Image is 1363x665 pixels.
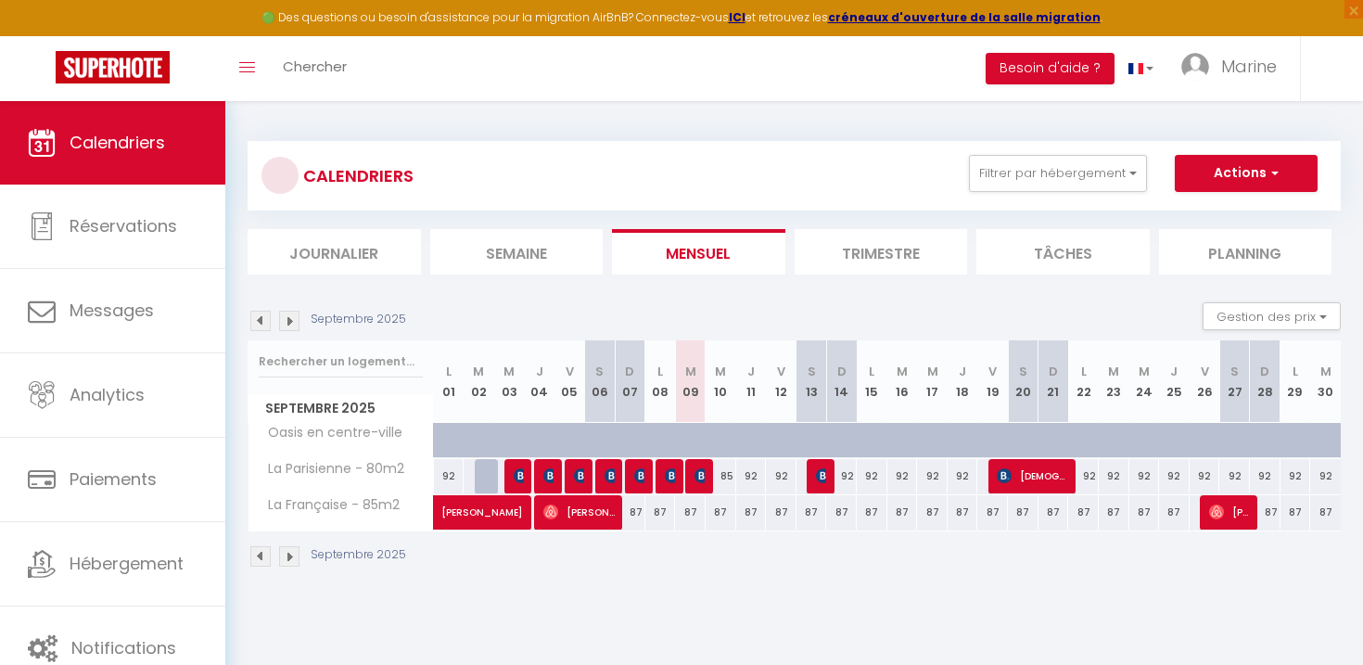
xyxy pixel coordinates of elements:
[1099,459,1129,493] div: 92
[1293,363,1298,380] abbr: L
[1129,459,1160,493] div: 92
[1049,363,1058,380] abbr: D
[615,495,645,530] div: 87
[977,495,1008,530] div: 87
[1099,340,1129,423] th: 23
[657,363,663,380] abbr: L
[1221,55,1277,78] span: Marine
[70,299,154,322] span: Messages
[615,340,645,423] th: 07
[524,340,554,423] th: 04
[536,363,543,380] abbr: J
[311,311,406,328] p: Septembre 2025
[446,363,452,380] abbr: L
[766,495,796,530] div: 87
[1250,459,1280,493] div: 92
[706,459,736,493] div: 85
[959,363,966,380] abbr: J
[857,340,887,423] th: 15
[976,229,1150,275] li: Tâches
[1190,459,1220,493] div: 92
[736,340,767,423] th: 11
[1280,459,1311,493] div: 92
[70,214,177,237] span: Réservations
[796,495,827,530] div: 87
[259,345,423,378] input: Rechercher un logement...
[948,495,978,530] div: 87
[612,229,785,275] li: Mensuel
[1310,340,1341,423] th: 30
[1250,340,1280,423] th: 28
[248,395,433,422] span: Septembre 2025
[887,495,918,530] div: 87
[503,363,515,380] abbr: M
[826,459,857,493] div: 92
[766,340,796,423] th: 12
[554,340,585,423] th: 05
[675,340,706,423] th: 09
[1280,495,1311,530] div: 87
[869,363,874,380] abbr: L
[736,495,767,530] div: 87
[1159,229,1332,275] li: Planning
[585,340,616,423] th: 06
[897,363,908,380] abbr: M
[706,495,736,530] div: 87
[645,495,676,530] div: 87
[1230,363,1239,380] abbr: S
[71,636,176,659] span: Notifications
[70,131,165,154] span: Calendriers
[1099,495,1129,530] div: 87
[1008,495,1038,530] div: 87
[1139,363,1150,380] abbr: M
[1068,459,1099,493] div: 92
[464,340,494,423] th: 02
[299,155,414,197] h3: CALENDRIERS
[1310,495,1341,530] div: 87
[1181,53,1209,81] img: ...
[645,340,676,423] th: 08
[1108,363,1119,380] abbr: M
[15,7,70,63] button: Ouvrir le widget de chat LiveChat
[736,459,767,493] div: 92
[1320,363,1331,380] abbr: M
[251,459,409,480] span: La Parisienne - 80m2
[1081,363,1087,380] abbr: L
[56,51,170,83] img: Super Booking
[1019,363,1027,380] abbr: S
[1219,459,1250,493] div: 92
[795,229,968,275] li: Trimestre
[715,363,726,380] abbr: M
[1170,363,1178,380] abbr: J
[777,363,785,380] abbr: V
[1201,363,1209,380] abbr: V
[1008,340,1038,423] th: 20
[986,53,1115,84] button: Besoin d'aide ?
[837,363,847,380] abbr: D
[685,363,696,380] abbr: M
[1203,302,1341,330] button: Gestion des prix
[434,495,465,531] a: [PERSON_NAME]
[826,340,857,423] th: 14
[1319,57,1343,80] img: logout
[251,495,404,516] span: La Française - 85m2
[857,459,887,493] div: 92
[917,495,948,530] div: 87
[665,458,675,493] span: [PERSON_NAME]
[988,363,997,380] abbr: V
[796,340,827,423] th: 13
[494,340,525,423] th: 03
[70,552,184,575] span: Hébergement
[1260,363,1269,380] abbr: D
[430,229,604,275] li: Semaine
[969,155,1147,192] button: Filtrer par hébergement
[595,363,604,380] abbr: S
[828,9,1101,25] a: créneaux d'ouverture de la salle migration
[1167,36,1300,101] a: ... Marine
[826,495,857,530] div: 87
[514,458,524,493] span: [PERSON_NAME]
[605,458,615,493] span: [PERSON_NAME]
[729,9,745,25] a: ICI
[1129,340,1160,423] th: 24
